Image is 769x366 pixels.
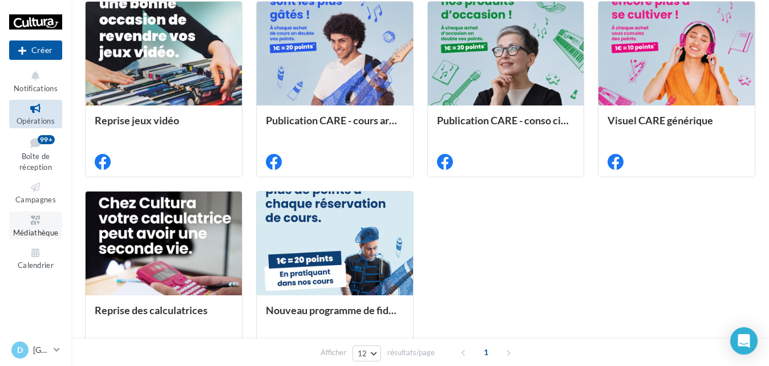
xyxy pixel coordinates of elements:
[13,228,59,237] span: Médiathèque
[19,152,52,172] span: Boîte de réception
[9,40,62,60] button: Créer
[353,345,382,361] button: 12
[14,84,58,93] span: Notifications
[18,261,54,270] span: Calendrier
[437,115,575,137] div: Publication CARE - conso circulaire
[266,304,404,327] div: Nouveau programme de fidélité - Cours
[9,133,62,174] a: Boîte de réception99+
[17,116,55,125] span: Opérations
[9,67,62,95] button: Notifications
[266,115,404,137] div: Publication CARE - cours artistiques et musicaux
[95,304,233,327] div: Reprise des calculatrices
[730,327,758,355] div: Open Intercom Messenger
[17,344,23,356] span: D
[15,195,56,204] span: Campagnes
[477,343,495,361] span: 1
[387,347,435,358] span: résultats/page
[95,115,233,137] div: Reprise jeux vidéo
[9,244,62,272] a: Calendrier
[9,100,62,128] a: Opérations
[33,344,49,356] p: [GEOGRAPHIC_DATA]
[608,115,746,137] div: Visuel CARE générique
[9,40,62,60] div: Nouvelle campagne
[9,212,62,239] a: Médiathèque
[9,339,62,361] a: D [GEOGRAPHIC_DATA]
[358,349,367,358] span: 12
[321,347,346,358] span: Afficher
[38,135,55,144] div: 99+
[9,178,62,206] a: Campagnes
